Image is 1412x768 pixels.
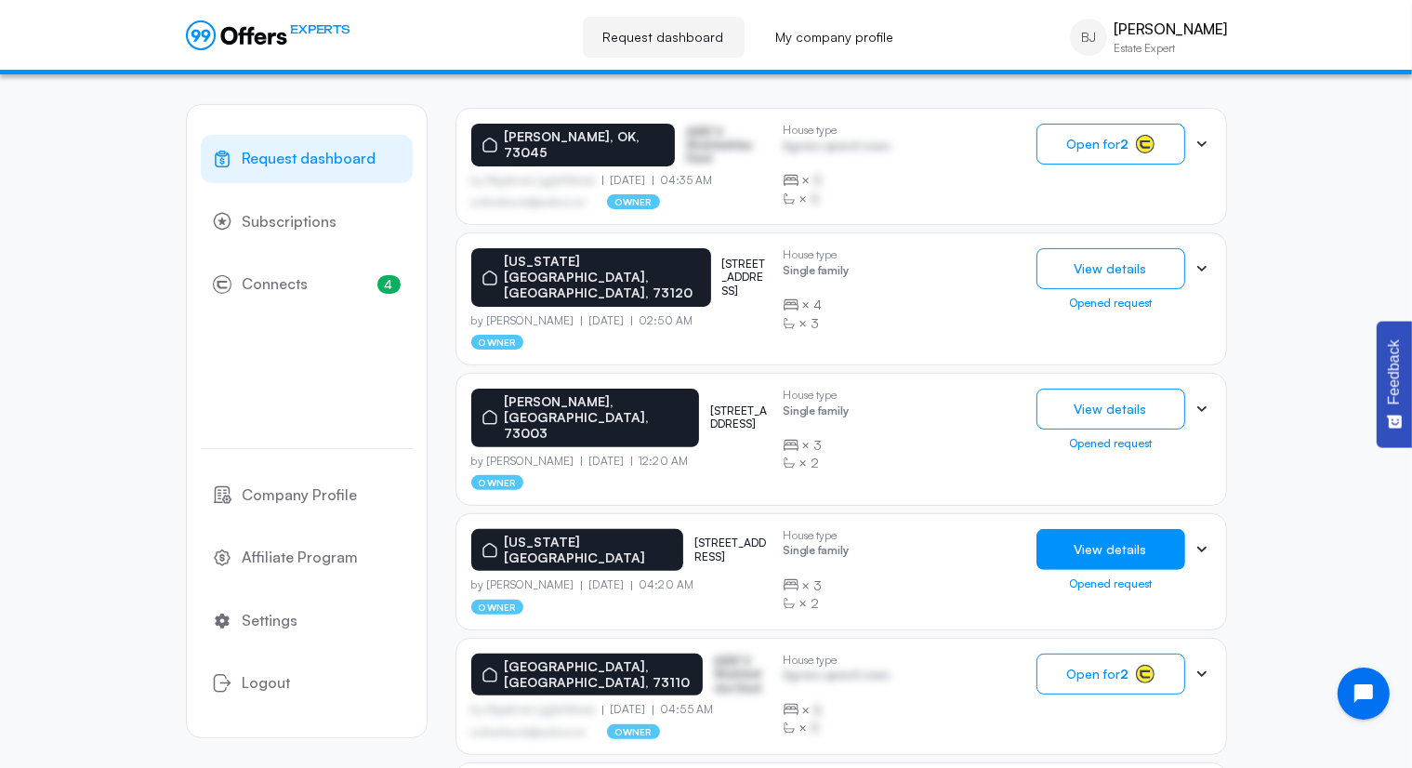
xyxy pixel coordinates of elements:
[722,258,769,298] p: [STREET_ADDRESS]
[1036,297,1185,310] div: Opened request
[201,198,413,246] a: Subscriptions
[201,135,413,183] a: Request dashboard
[1036,124,1185,165] button: Open for2
[243,210,337,234] span: Subscriptions
[784,171,891,190] div: ×
[1036,389,1185,430] button: View details
[471,196,586,207] p: asdfasdfasasfd@asdfasd.asf
[1120,666,1128,682] strong: 2
[784,719,891,737] div: ×
[581,455,631,468] p: [DATE]
[1036,248,1185,289] button: View details
[471,578,582,591] p: by [PERSON_NAME]
[784,701,891,720] div: ×
[714,655,769,695] p: ASDF S Sfasfdasfdas Dasd
[710,404,769,431] p: [STREET_ADDRESS]
[186,20,350,50] a: EXPERTS
[471,335,524,350] p: owner
[201,260,413,309] a: Connects4
[602,703,653,716] p: [DATE]
[505,394,688,441] p: [PERSON_NAME], [GEOGRAPHIC_DATA], 73003
[784,594,849,613] div: ×
[291,20,350,38] span: EXPERTS
[814,171,823,190] span: B
[812,454,820,472] span: 2
[812,594,820,613] span: 2
[1036,654,1185,695] button: Open for2
[784,436,849,455] div: ×
[201,534,413,582] a: Affiliate Program
[1066,137,1128,152] span: Open for
[1066,667,1128,682] span: Open for
[471,600,524,615] p: owner
[201,597,413,645] a: Settings
[505,129,665,161] p: [PERSON_NAME], OK, 73045
[581,314,631,327] p: [DATE]
[1386,339,1403,404] span: Feedback
[1115,20,1227,38] p: [PERSON_NAME]
[686,126,768,166] p: ASDF S Sfasfdasfdas Dasd
[784,190,891,208] div: ×
[1036,437,1185,450] div: Opened request
[583,17,745,58] a: Request dashboard
[694,536,768,563] p: [STREET_ADDRESS]
[471,475,524,490] p: owner
[377,275,401,294] span: 4
[814,576,823,595] span: 3
[505,254,700,300] p: [US_STATE][GEOGRAPHIC_DATA], [GEOGRAPHIC_DATA], 73120
[653,174,712,187] p: 04:35 AM
[243,609,298,633] span: Settings
[243,671,291,695] span: Logout
[581,578,631,591] p: [DATE]
[631,455,688,468] p: 12:20 AM
[1081,28,1096,46] span: BJ
[607,724,660,739] p: owner
[631,578,693,591] p: 04:20 AM
[505,535,673,566] p: [US_STATE][GEOGRAPHIC_DATA]
[201,659,413,708] button: Logout
[812,719,820,737] span: B
[784,389,849,402] p: House type
[1120,136,1128,152] strong: 2
[1377,321,1412,447] button: Feedback - Show survey
[812,314,820,333] span: 3
[784,248,849,261] p: House type
[471,726,586,737] p: asdfasdfasasfd@asdfasd.asf
[243,272,309,297] span: Connects
[756,17,915,58] a: My company profile
[784,124,891,137] p: House type
[471,314,582,327] p: by [PERSON_NAME]
[631,314,693,327] p: 02:50 AM
[784,544,849,562] p: Single family
[471,703,603,716] p: by Afgdsrwe Ljgjkdfsbvas
[471,174,603,187] p: by Afgdsrwe Ljgjkdfsbvas
[784,264,849,282] p: Single family
[784,454,849,472] div: ×
[814,296,823,314] span: 4
[602,174,653,187] p: [DATE]
[784,576,849,595] div: ×
[784,314,849,333] div: ×
[243,483,358,508] span: Company Profile
[1036,577,1185,590] div: Opened request
[1115,43,1227,54] p: Estate Expert
[784,669,891,686] p: Agrwsv qwervf oiuns
[201,471,413,520] a: Company Profile
[814,701,823,720] span: B
[653,703,713,716] p: 04:55 AM
[784,139,891,157] p: Agrwsv qwervf oiuns
[505,659,692,691] p: [GEOGRAPHIC_DATA], [GEOGRAPHIC_DATA], 73110
[784,529,849,542] p: House type
[243,147,376,171] span: Request dashboard
[784,296,849,314] div: ×
[784,404,849,422] p: Single family
[814,436,823,455] span: 3
[243,546,359,570] span: Affiliate Program
[812,190,820,208] span: B
[471,455,582,468] p: by [PERSON_NAME]
[1036,529,1185,570] button: View details
[607,194,660,209] p: owner
[784,654,891,667] p: House type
